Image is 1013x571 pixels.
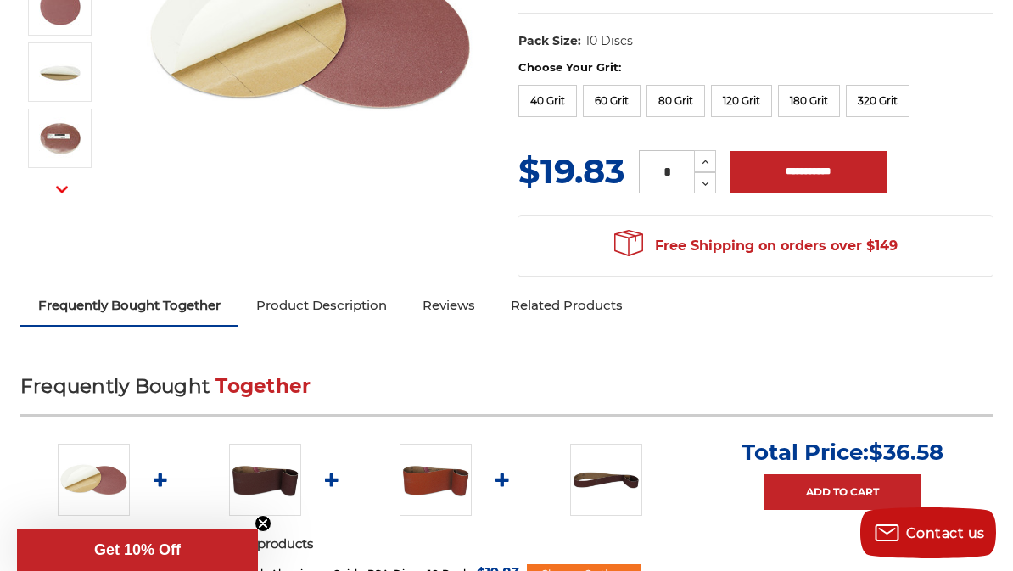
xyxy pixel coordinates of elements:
a: Frequently Bought Together [20,287,238,324]
div: Get 10% OffClose teaser [17,529,258,571]
span: Frequently Bought [20,374,210,398]
span: Free Shipping on orders over $149 [614,229,898,263]
p: Please choose options for all selected products [20,535,993,554]
span: $36.58 [869,439,943,466]
img: clothed backed AOX PSA - 10 Pack [39,117,81,160]
dt: Pack Size: [518,32,581,50]
label: Choose Your Grit: [518,59,993,76]
p: Total Price: [742,439,943,466]
dd: 10 Discs [585,32,633,50]
span: $19.83 [518,150,625,192]
span: Together [215,374,311,398]
span: Contact us [906,525,985,541]
a: Product Description [238,287,405,324]
img: 6 inch Aluminum Oxide PSA Sanding Disc with Cloth Backing [58,444,130,516]
button: Contact us [860,507,996,558]
img: sticky backed sanding disc [39,51,81,93]
a: Add to Cart [764,474,921,510]
button: Next [42,171,82,208]
a: Related Products [493,287,641,324]
button: Close teaser [255,515,271,532]
a: Reviews [405,287,493,324]
span: Get 10% Off [94,541,181,558]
